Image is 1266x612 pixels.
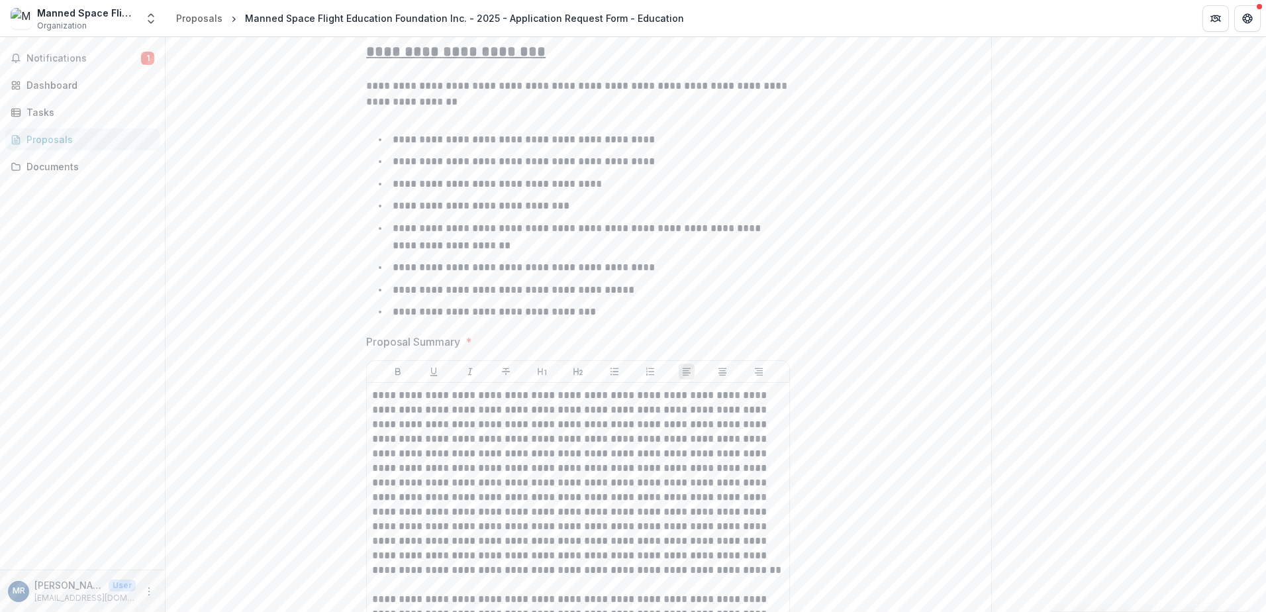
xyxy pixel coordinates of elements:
[109,580,136,591] p: User
[26,105,149,119] div: Tasks
[34,592,136,604] p: [EMAIL_ADDRESS][DOMAIN_NAME]
[714,364,730,380] button: Align Center
[26,132,149,146] div: Proposals
[462,364,478,380] button: Italicize
[1234,5,1261,32] button: Get Help
[13,587,25,595] div: Mallory Rogers
[37,20,87,32] span: Organization
[390,364,406,380] button: Bold
[34,578,103,592] p: [PERSON_NAME]
[26,53,141,64] span: Notifications
[642,364,658,380] button: Ordered List
[5,101,160,123] a: Tasks
[171,9,228,28] a: Proposals
[679,364,695,380] button: Align Left
[141,584,157,599] button: More
[5,156,160,178] a: Documents
[11,8,32,29] img: Manned Space Flight Education Foundation Inc.
[534,364,550,380] button: Heading 1
[498,364,514,380] button: Strike
[171,9,689,28] nav: breadcrumb
[5,74,160,96] a: Dashboard
[366,334,460,350] p: Proposal Summary
[570,364,586,380] button: Heading 2
[1202,5,1229,32] button: Partners
[141,52,154,65] span: 1
[5,128,160,150] a: Proposals
[176,11,222,25] div: Proposals
[37,6,136,20] div: Manned Space Flight Education Foundation Inc.
[26,78,149,92] div: Dashboard
[142,5,160,32] button: Open entity switcher
[5,48,160,69] button: Notifications1
[426,364,442,380] button: Underline
[751,364,767,380] button: Align Right
[245,11,684,25] div: Manned Space Flight Education Foundation Inc. - 2025 - Application Request Form - Education
[26,160,149,174] div: Documents
[607,364,622,380] button: Bullet List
